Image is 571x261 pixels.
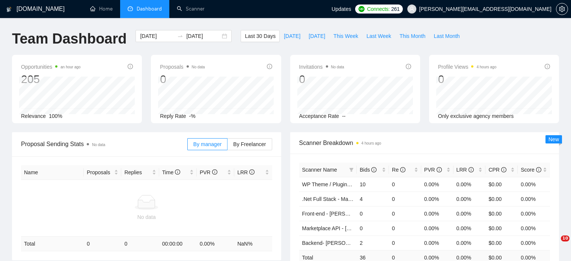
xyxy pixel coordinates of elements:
button: Last 30 Days [241,30,280,42]
th: Name [21,165,84,180]
td: 0.00% [518,177,550,192]
h1: Team Dashboard [12,30,127,48]
span: Score [521,167,541,173]
span: info-circle [501,167,506,172]
span: Proposals [160,62,205,71]
span: [DATE] [309,32,325,40]
span: info-circle [406,64,411,69]
span: info-circle [545,64,550,69]
td: 0 [389,206,421,221]
span: Bids [360,167,377,173]
td: 0.00% [453,192,486,206]
span: No data [192,65,205,69]
span: Only exclusive agency members [438,113,514,119]
td: 0.00% [453,177,486,192]
span: info-circle [469,167,474,172]
div: 0 [299,72,344,86]
span: 10 [561,235,569,241]
td: 00:00:00 [159,237,197,251]
span: info-circle [128,64,133,69]
span: LRR [456,167,474,173]
span: filter [348,164,355,175]
span: info-circle [175,169,180,175]
a: searchScanner [177,6,205,12]
img: upwork-logo.png [359,6,365,12]
input: End date [186,32,220,40]
time: 4 hours ago [362,141,381,145]
button: setting [556,3,568,15]
td: 0.00% [518,206,550,221]
span: No data [331,65,344,69]
td: 0 [357,206,389,221]
span: Replies [124,168,150,177]
button: [DATE] [280,30,304,42]
span: PVR [200,169,217,175]
span: This Month [399,32,425,40]
span: swap-right [177,33,183,39]
td: Total [21,237,84,251]
span: By manager [193,141,221,147]
div: 0 [160,72,205,86]
span: Dashboard [137,6,162,12]
span: info-circle [536,167,541,172]
a: setting [556,6,568,12]
td: $0.00 [485,235,518,250]
td: 0.00% [421,235,453,250]
td: 0.00% [453,235,486,250]
span: By Freelancer [233,141,266,147]
td: 0.00 % [197,237,234,251]
span: Acceptance Rate [299,113,339,119]
span: to [177,33,183,39]
span: PVR [424,167,442,173]
iframe: Intercom live chat [545,235,563,253]
span: Time [162,169,180,175]
a: Marketplace API - [GEOGRAPHIC_DATA] [302,225,400,231]
span: Reply Rate [160,113,186,119]
td: 0.00% [421,221,453,235]
span: filter [349,167,354,172]
button: Last Week [362,30,395,42]
span: info-circle [437,167,442,172]
span: This Week [333,32,358,40]
span: Relevance [21,113,46,119]
a: homeHome [90,6,113,12]
span: -- [342,113,345,119]
td: 0.00% [518,192,550,206]
td: $0.00 [485,192,518,206]
td: 0.00% [518,235,550,250]
span: info-circle [400,167,405,172]
td: 0 [84,237,121,251]
span: Updates [331,6,351,12]
td: 0 [357,221,389,235]
img: logo [6,3,12,15]
td: 0 [389,177,421,192]
span: Invitations [299,62,344,71]
td: 0.00% [421,192,453,206]
td: 0 [389,192,421,206]
span: Re [392,167,405,173]
span: Last Week [366,32,391,40]
a: WP Theme / Plugin - [PERSON_NAME] [302,181,395,187]
span: [DATE] [284,32,300,40]
td: 2 [357,235,389,250]
td: 4 [357,192,389,206]
span: info-circle [267,64,272,69]
span: Proposals [87,168,113,177]
input: Start date [140,32,174,40]
button: This Month [395,30,429,42]
span: Scanner Name [302,167,337,173]
span: Proposal Sending Stats [21,139,187,149]
span: Profile Views [438,62,497,71]
td: NaN % [234,237,272,251]
td: 0.00% [518,221,550,235]
td: 10 [357,177,389,192]
td: 0 [121,237,159,251]
span: CPR [488,167,506,173]
td: 0.00% [421,177,453,192]
span: No data [92,143,105,147]
span: dashboard [128,6,133,11]
th: Proposals [84,165,121,180]
span: info-circle [371,167,377,172]
td: $0.00 [485,177,518,192]
span: LRR [237,169,255,175]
